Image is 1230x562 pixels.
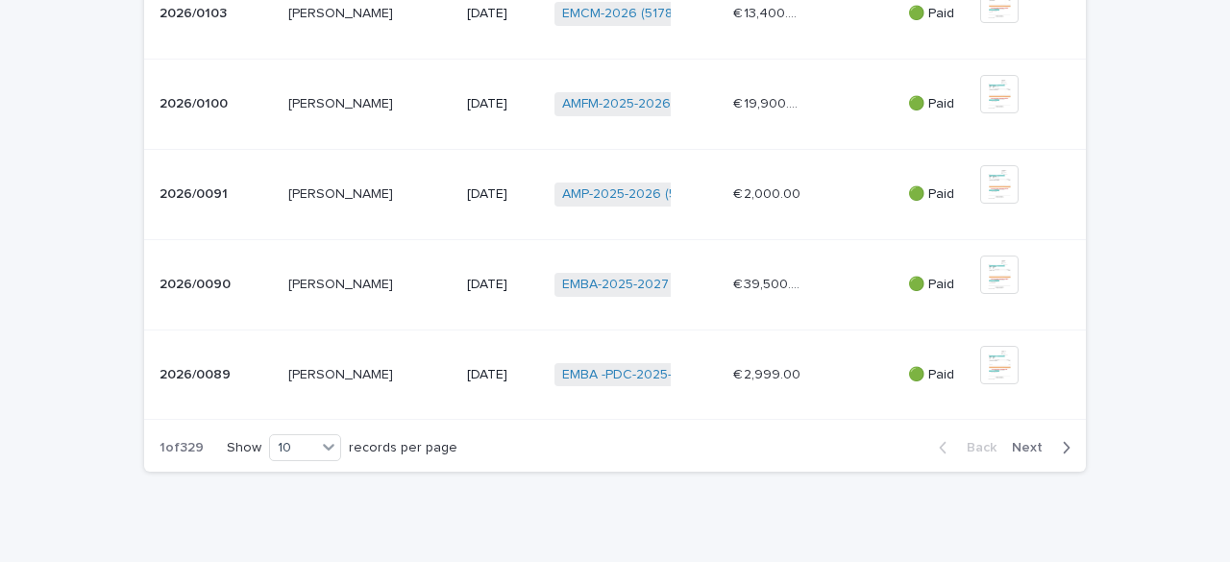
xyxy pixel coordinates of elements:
p: records per page [349,440,457,456]
p: 🟢 Paid [908,186,965,203]
p: [DATE] [467,6,539,22]
p: € 2,999.00 [733,363,804,383]
p: 2026/0103 [160,2,231,22]
tr: 2026/00912026/0091 [PERSON_NAME][PERSON_NAME] [DATE]AMP-2025-2026 (51024) € 2,000.00€ 2,000.00 🟢 ... [144,149,1086,239]
p: 2026/0090 [160,273,234,293]
p: € 39,500.00 [733,273,805,293]
p: [PERSON_NAME] [288,363,397,383]
p: 2026/0089 [160,363,234,383]
p: [PERSON_NAME] [288,183,397,203]
p: 🟢 Paid [908,277,965,293]
span: Back [955,441,996,454]
p: Show [227,440,261,456]
p: [PERSON_NAME] [288,273,397,293]
a: AMFM-2025-2026 (56325) [562,96,722,112]
span: Next [1012,441,1054,454]
p: € 13,400.00 [733,2,805,22]
p: € 2,000.00 [733,183,804,203]
p: 2026/0091 [160,183,232,203]
p: 1 of 329 [144,425,219,472]
p: [DATE] [467,186,539,203]
p: 2026/0100 [160,92,232,112]
tr: 2026/01002026/0100 [PERSON_NAME][PERSON_NAME] [DATE]AMFM-2025-2026 (56325) € 19,900.00€ 19,900.00... [144,60,1086,150]
a: EMBA-2025-2027 (54045) [562,277,722,293]
p: [DATE] [467,96,539,112]
tr: 2026/00902026/0090 [PERSON_NAME][PERSON_NAME] [DATE]EMBA-2025-2027 (54045) € 39,500.00€ 39,500.00... [144,239,1086,330]
button: Next [1004,439,1086,456]
tr: 2026/00892026/0089 [PERSON_NAME][PERSON_NAME] [DATE]EMBA -PDC-2025-2026 (54165) € 2,999.00€ 2,999... [144,330,1086,420]
p: [PERSON_NAME] [288,92,397,112]
p: [PERSON_NAME] [288,2,397,22]
p: € 19,900.00 [733,92,805,112]
a: AMP-2025-2026 (51024) [562,186,710,203]
p: 🟢 Paid [908,367,965,383]
a: EMCM-2026 (51785) [562,6,684,22]
p: 🟢 Paid [908,96,965,112]
p: [DATE] [467,367,539,383]
a: EMBA -PDC-2025-2026 (54165) [562,367,753,383]
p: 🟢 Paid [908,6,965,22]
div: 10 [270,438,316,458]
p: [DATE] [467,277,539,293]
button: Back [923,439,1004,456]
